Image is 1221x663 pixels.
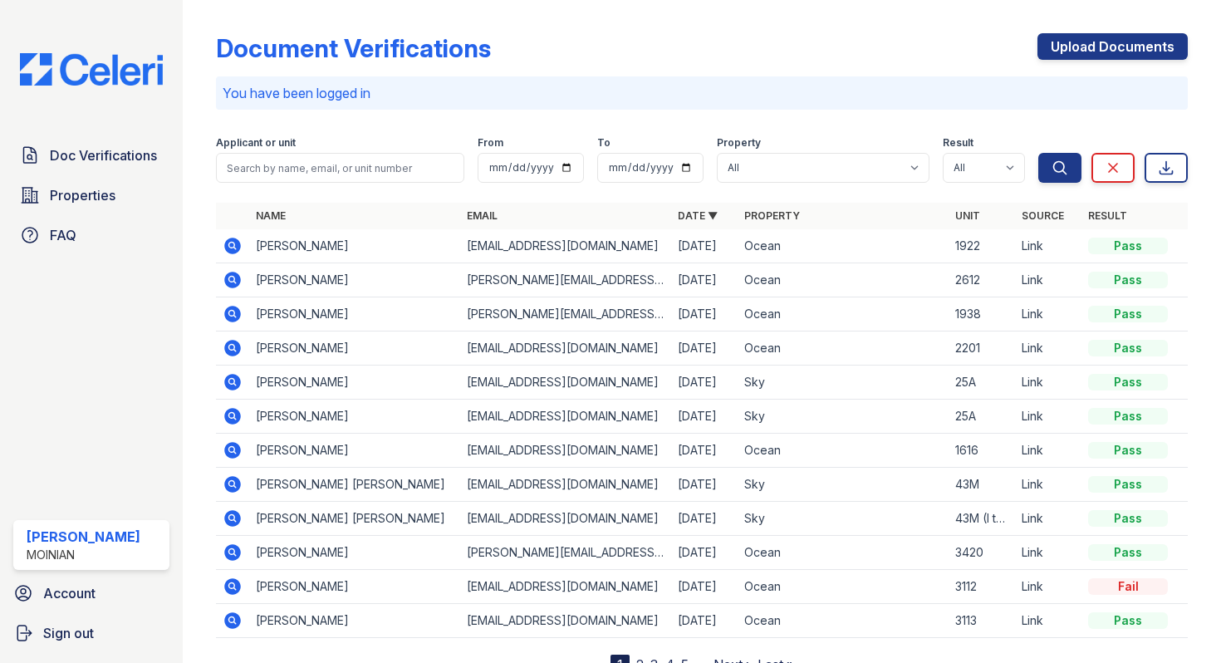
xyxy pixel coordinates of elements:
td: Ocean [738,604,949,638]
td: [PERSON_NAME] [249,366,460,400]
td: 1938 [949,297,1015,331]
td: Link [1015,400,1081,434]
td: [PERSON_NAME][EMAIL_ADDRESS][DOMAIN_NAME] [460,536,671,570]
a: Source [1022,209,1064,222]
td: [EMAIL_ADDRESS][DOMAIN_NAME] [460,366,671,400]
td: Ocean [738,570,949,604]
td: [DATE] [671,468,738,502]
td: [DATE] [671,400,738,434]
td: 2201 [949,331,1015,366]
td: Ocean [738,331,949,366]
a: Unit [955,209,980,222]
td: 3113 [949,604,1015,638]
td: 2612 [949,263,1015,297]
td: 43M [949,468,1015,502]
a: Sign out [7,616,176,650]
a: Doc Verifications [13,139,169,172]
td: [DATE] [671,297,738,331]
td: 25A [949,400,1015,434]
a: Result [1088,209,1127,222]
span: FAQ [50,225,76,245]
td: 3420 [949,536,1015,570]
td: [DATE] [671,570,738,604]
label: From [478,136,503,150]
div: Pass [1088,510,1168,527]
td: Link [1015,468,1081,502]
a: Email [467,209,498,222]
td: [PERSON_NAME] [249,297,460,331]
td: [DATE] [671,331,738,366]
td: [DATE] [671,536,738,570]
img: CE_Logo_Blue-a8612792a0a2168367f1c8372b55b34899dd931a85d93a1a3d3e32e68fde9ad4.png [7,53,176,86]
td: [PERSON_NAME][EMAIL_ADDRESS][DOMAIN_NAME] [460,297,671,331]
div: Pass [1088,476,1168,493]
td: Link [1015,331,1081,366]
span: Account [43,583,96,603]
td: [PERSON_NAME] [249,570,460,604]
td: Ocean [738,229,949,263]
td: Link [1015,263,1081,297]
td: Ocean [738,297,949,331]
td: [PERSON_NAME] [PERSON_NAME] [249,502,460,536]
div: Pass [1088,340,1168,356]
td: Link [1015,570,1081,604]
td: Sky [738,400,949,434]
td: Link [1015,434,1081,468]
span: Doc Verifications [50,145,157,165]
iframe: chat widget [1151,597,1204,646]
div: Fail [1088,578,1168,595]
td: Link [1015,229,1081,263]
td: [PERSON_NAME] [249,331,460,366]
td: [EMAIL_ADDRESS][DOMAIN_NAME] [460,468,671,502]
a: FAQ [13,219,169,252]
td: Ocean [738,536,949,570]
td: [PERSON_NAME] [PERSON_NAME] [249,468,460,502]
td: Link [1015,604,1081,638]
td: [DATE] [671,434,738,468]
label: To [597,136,610,150]
div: Moinian [27,547,140,563]
div: Pass [1088,612,1168,629]
td: [DATE] [671,604,738,638]
td: Ocean [738,263,949,297]
td: [EMAIL_ADDRESS][DOMAIN_NAME] [460,570,671,604]
a: Account [7,577,176,610]
td: [PERSON_NAME] [249,229,460,263]
td: [EMAIL_ADDRESS][DOMAIN_NAME] [460,229,671,263]
label: Property [717,136,761,150]
div: Pass [1088,238,1168,254]
td: [EMAIL_ADDRESS][DOMAIN_NAME] [460,400,671,434]
td: [DATE] [671,502,738,536]
td: [EMAIL_ADDRESS][DOMAIN_NAME] [460,604,671,638]
div: Pass [1088,306,1168,322]
div: [PERSON_NAME] [27,527,140,547]
td: [PERSON_NAME] [249,536,460,570]
td: [PERSON_NAME] [249,604,460,638]
td: [DATE] [671,229,738,263]
span: Properties [50,185,115,205]
td: [EMAIL_ADDRESS][DOMAIN_NAME] [460,502,671,536]
td: [PERSON_NAME][EMAIL_ADDRESS][DOMAIN_NAME] [460,263,671,297]
div: Pass [1088,408,1168,425]
td: [EMAIL_ADDRESS][DOMAIN_NAME] [460,434,671,468]
td: Sky [738,502,949,536]
td: Ocean [738,434,949,468]
div: Pass [1088,272,1168,288]
td: Sky [738,366,949,400]
td: [DATE] [671,366,738,400]
td: [PERSON_NAME] [249,263,460,297]
a: Upload Documents [1037,33,1188,60]
td: Link [1015,502,1081,536]
td: 3112 [949,570,1015,604]
a: Name [256,209,286,222]
td: Link [1015,366,1081,400]
p: You have been logged in [223,83,1181,103]
td: Link [1015,297,1081,331]
div: Pass [1088,544,1168,561]
td: 1616 [949,434,1015,468]
span: Sign out [43,623,94,643]
a: Properties [13,179,169,212]
input: Search by name, email, or unit number [216,153,464,183]
label: Result [943,136,973,150]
